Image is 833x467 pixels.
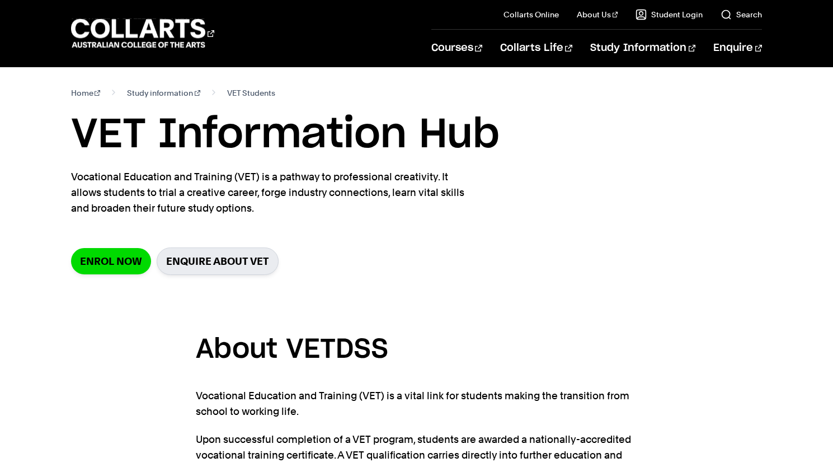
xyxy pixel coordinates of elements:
a: Courses [431,30,482,67]
div: Go to homepage [71,17,214,49]
a: Study information [127,85,200,101]
a: Enquire about VET [157,247,279,275]
a: Home [71,85,101,101]
a: Study Information [590,30,695,67]
h3: About VETDSS [196,329,638,372]
p: Vocational Education and Training (VET) is a pathway to professional creativity. It allows studen... [71,169,479,216]
p: Vocational Education and Training (VET) is a vital link for students making the transition from s... [196,388,638,419]
a: Collarts Life [500,30,572,67]
a: Student Login [636,9,703,20]
a: Enrol Now [71,248,151,274]
a: Enquire [713,30,762,67]
h1: VET Information Hub [71,110,763,160]
a: Search [721,9,762,20]
span: VET Students [227,85,275,101]
a: About Us [577,9,618,20]
a: Collarts Online [503,9,559,20]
